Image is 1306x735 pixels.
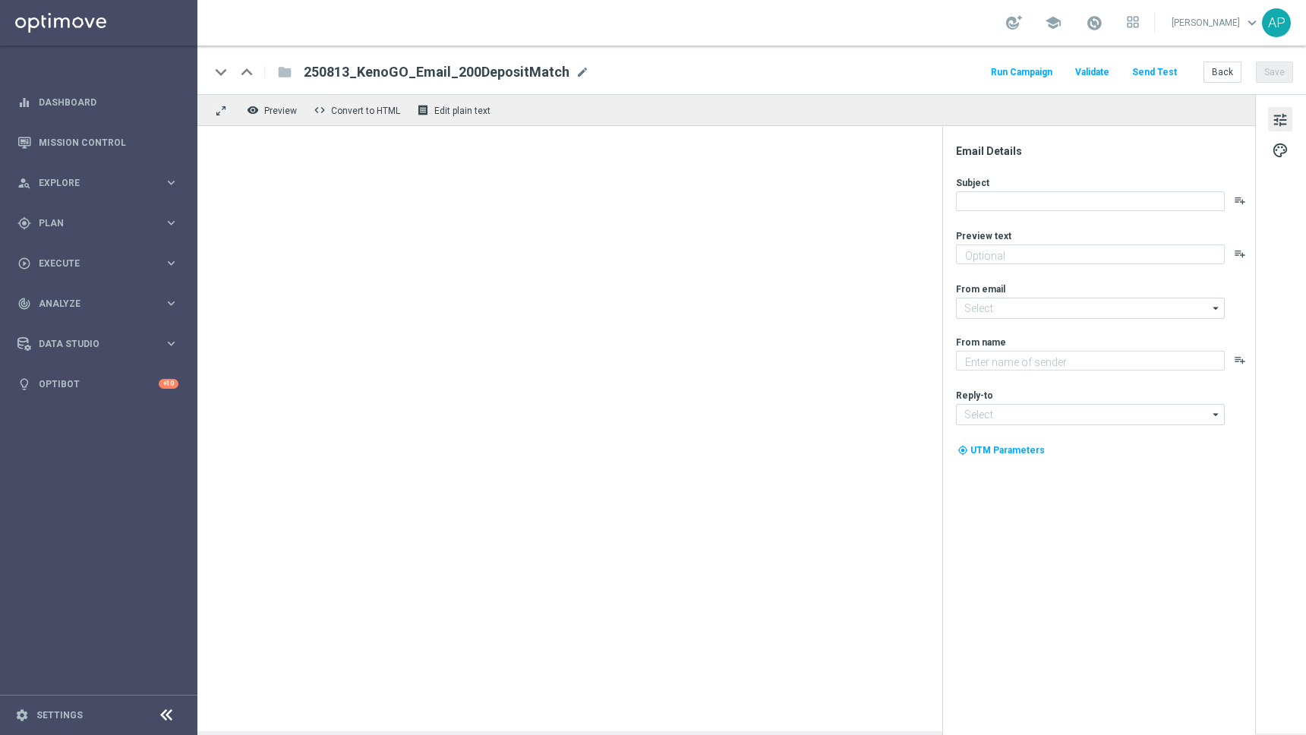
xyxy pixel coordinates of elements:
i: lightbulb [17,377,31,391]
button: code Convert to HTML [310,100,407,120]
span: code [314,104,326,116]
i: keyboard_arrow_right [164,216,178,230]
label: Reply-to [956,390,993,402]
label: Subject [956,177,989,189]
div: Explore [17,176,164,190]
i: keyboard_arrow_right [164,256,178,270]
i: settings [15,708,29,722]
div: Optibot [17,364,178,404]
span: keyboard_arrow_down [1244,14,1260,31]
i: remove_red_eye [247,104,259,116]
span: mode_edit [576,65,589,79]
span: Edit plain text [434,106,491,116]
button: Save [1256,62,1293,83]
button: play_circle_outline Execute keyboard_arrow_right [17,257,179,270]
span: Preview [264,106,297,116]
button: playlist_add [1234,354,1246,366]
i: keyboard_arrow_right [164,336,178,351]
i: keyboard_arrow_right [164,296,178,311]
button: my_location UTM Parameters [956,442,1046,459]
span: Convert to HTML [331,106,400,116]
i: track_changes [17,297,31,311]
span: Plan [39,219,164,228]
span: Validate [1075,67,1109,77]
a: Dashboard [39,82,178,122]
i: receipt [417,104,429,116]
i: gps_fixed [17,216,31,230]
i: play_circle_outline [17,257,31,270]
span: Data Studio [39,339,164,349]
button: playlist_add [1234,194,1246,207]
button: Mission Control [17,137,179,149]
a: Mission Control [39,122,178,162]
div: Dashboard [17,82,178,122]
button: palette [1268,137,1292,162]
i: arrow_drop_down [1209,298,1224,318]
div: Plan [17,216,164,230]
button: receipt Edit plain text [413,100,497,120]
button: Back [1203,62,1241,83]
button: equalizer Dashboard [17,96,179,109]
label: Preview text [956,230,1011,242]
a: Settings [36,711,83,720]
i: equalizer [17,96,31,109]
label: From email [956,283,1005,295]
span: 250813_KenoGO_Email_200DepositMatch [304,63,569,81]
button: Run Campaign [989,62,1055,83]
span: UTM Parameters [970,445,1045,456]
button: Validate [1073,62,1112,83]
div: Mission Control [17,122,178,162]
span: tune [1272,110,1289,130]
i: person_search [17,176,31,190]
i: my_location [957,445,968,456]
button: Data Studio keyboard_arrow_right [17,338,179,350]
a: Optibot [39,364,159,404]
span: palette [1272,140,1289,160]
a: [PERSON_NAME]keyboard_arrow_down [1170,11,1262,34]
i: keyboard_arrow_right [164,175,178,190]
div: Analyze [17,297,164,311]
button: track_changes Analyze keyboard_arrow_right [17,298,179,310]
button: Send Test [1130,62,1179,83]
button: gps_fixed Plan keyboard_arrow_right [17,217,179,229]
div: Email Details [956,144,1254,158]
span: Explore [39,178,164,188]
input: Select [956,404,1225,425]
button: playlist_add [1234,248,1246,260]
button: lightbulb Optibot +10 [17,378,179,390]
span: school [1045,14,1062,31]
span: Execute [39,259,164,268]
input: Select [956,298,1225,319]
span: Analyze [39,299,164,308]
button: tune [1268,107,1292,131]
button: person_search Explore keyboard_arrow_right [17,177,179,189]
i: arrow_drop_down [1209,405,1224,424]
button: remove_red_eye Preview [243,100,304,120]
label: From name [956,336,1006,349]
div: AP [1262,8,1291,37]
div: Data Studio [17,337,164,351]
div: Execute [17,257,164,270]
div: +10 [159,379,178,389]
